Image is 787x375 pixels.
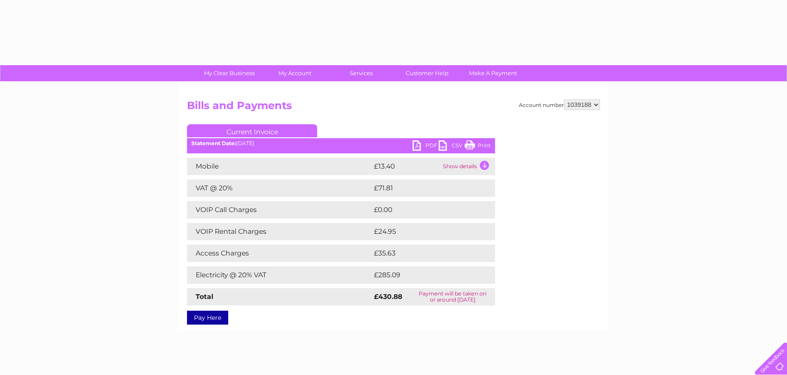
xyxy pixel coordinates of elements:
td: VOIP Rental Charges [187,223,372,240]
a: My Account [259,65,331,81]
strong: £430.88 [374,292,402,301]
a: Services [325,65,397,81]
b: Statement Date: [191,140,236,146]
td: VOIP Call Charges [187,201,372,219]
td: £24.95 [372,223,478,240]
a: CSV [439,140,465,153]
td: £13.40 [372,158,441,175]
td: £71.81 [372,179,476,197]
td: Mobile [187,158,372,175]
a: Pay Here [187,311,228,325]
td: £35.63 [372,245,477,262]
strong: Total [196,292,213,301]
div: Account number [519,100,600,110]
a: Make A Payment [457,65,529,81]
td: Show details [441,158,495,175]
td: VAT @ 20% [187,179,372,197]
a: My Clear Business [193,65,265,81]
td: Access Charges [187,245,372,262]
a: PDF [413,140,439,153]
td: Electricity @ 20% VAT [187,266,372,284]
td: £285.09 [372,266,480,284]
td: £0.00 [372,201,475,219]
a: Customer Help [391,65,463,81]
a: Print [465,140,491,153]
a: Current Invoice [187,124,317,137]
div: [DATE] [187,140,495,146]
td: Payment will be taken on or around [DATE] [410,288,495,305]
h2: Bills and Payments [187,100,600,116]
